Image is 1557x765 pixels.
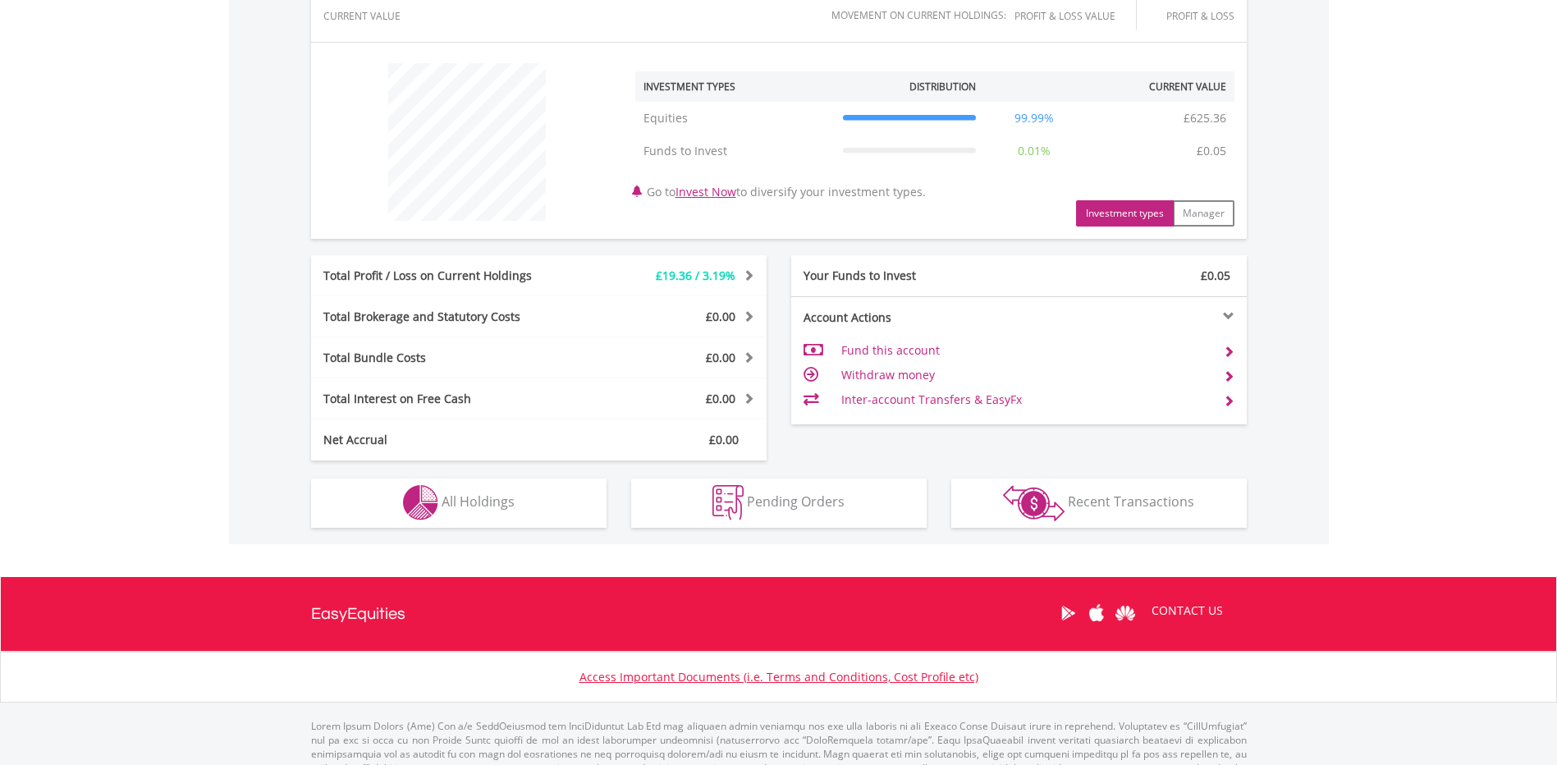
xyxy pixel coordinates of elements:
[1083,588,1111,639] a: Apple
[791,309,1019,326] div: Account Actions
[1076,200,1174,227] button: Investment types
[311,577,405,651] a: EasyEquities
[311,432,577,448] div: Net Accrual
[403,485,438,520] img: holdings-wht.png
[841,363,1210,387] td: Withdraw money
[706,350,735,365] span: £0.00
[675,184,736,199] a: Invest Now
[1068,492,1194,511] span: Recent Transactions
[984,135,1084,167] td: 0.01%
[831,10,1006,21] div: Movement on Current Holdings:
[311,268,577,284] div: Total Profit / Loss on Current Holdings
[1156,11,1234,21] div: Profit & Loss
[323,11,403,21] div: CURRENT VALUE
[1111,588,1140,639] a: Huawei
[635,135,835,167] td: Funds to Invest
[909,80,976,94] div: Distribution
[1140,588,1234,634] a: CONTACT US
[635,102,835,135] td: Equities
[747,492,845,511] span: Pending Orders
[311,479,607,528] button: All Holdings
[1173,200,1234,227] button: Manager
[631,479,927,528] button: Pending Orders
[579,669,978,685] a: Access Important Documents (i.e. Terms and Conditions, Cost Profile etc)
[1054,588,1083,639] a: Google Play
[984,102,1084,135] td: 99.99%
[656,268,735,283] span: £19.36 / 3.19%
[791,268,1019,284] div: Your Funds to Invest
[706,309,735,324] span: £0.00
[1188,135,1234,167] td: £0.05
[1014,11,1136,21] div: Profit & Loss Value
[1175,102,1234,135] td: £625.36
[1003,485,1065,521] img: transactions-zar-wht.png
[712,485,744,520] img: pending_instructions-wht.png
[623,55,1247,227] div: Go to to diversify your investment types.
[951,479,1247,528] button: Recent Transactions
[442,492,515,511] span: All Holdings
[311,350,577,366] div: Total Bundle Costs
[709,432,739,447] span: £0.00
[311,391,577,407] div: Total Interest on Free Cash
[311,309,577,325] div: Total Brokerage and Statutory Costs
[706,391,735,406] span: £0.00
[1201,268,1230,283] span: £0.05
[635,71,835,102] th: Investment Types
[841,338,1210,363] td: Fund this account
[1084,71,1234,102] th: Current Value
[841,387,1210,412] td: Inter-account Transfers & EasyFx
